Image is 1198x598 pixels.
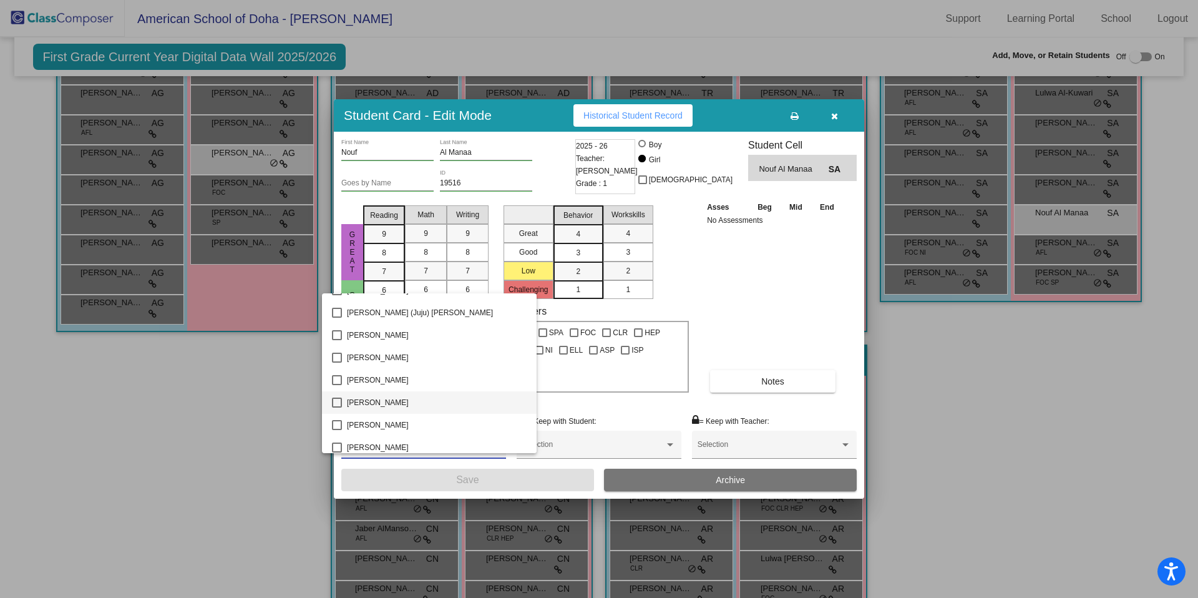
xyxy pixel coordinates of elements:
[347,391,527,414] span: [PERSON_NAME]
[347,324,527,346] span: [PERSON_NAME]
[347,346,527,369] span: [PERSON_NAME]
[347,301,527,324] span: [PERSON_NAME] (Juju) [PERSON_NAME]
[347,414,527,436] span: [PERSON_NAME]
[347,369,527,391] span: [PERSON_NAME]
[347,436,527,459] span: [PERSON_NAME]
